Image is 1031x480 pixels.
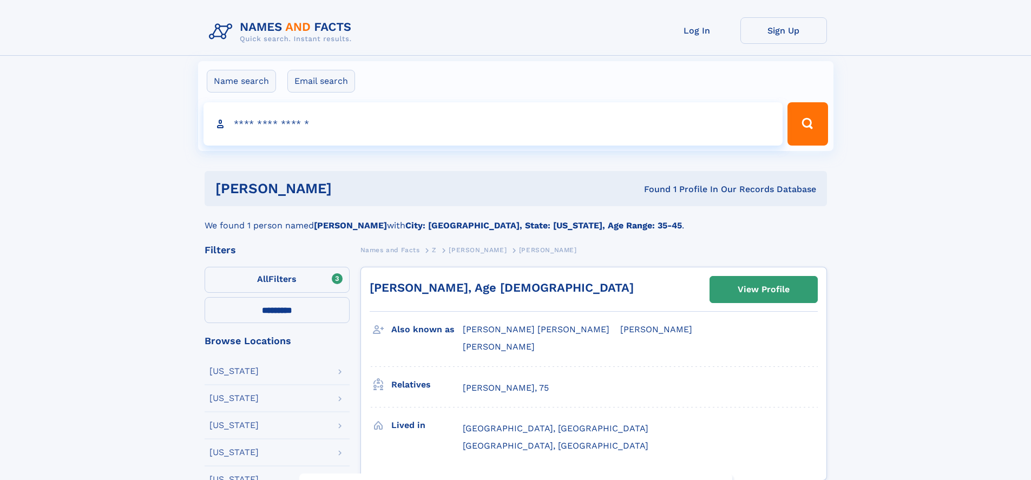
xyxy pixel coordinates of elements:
[205,245,350,255] div: Filters
[205,17,360,47] img: Logo Names and Facts
[463,324,609,334] span: [PERSON_NAME] [PERSON_NAME]
[209,448,259,457] div: [US_STATE]
[787,102,828,146] button: Search Button
[405,220,682,231] b: City: [GEOGRAPHIC_DATA], State: [US_STATE], Age Range: 35-45
[449,243,507,257] a: [PERSON_NAME]
[740,17,827,44] a: Sign Up
[391,416,463,435] h3: Lived in
[287,70,355,93] label: Email search
[257,274,268,284] span: All
[314,220,387,231] b: [PERSON_NAME]
[205,336,350,346] div: Browse Locations
[710,277,817,303] a: View Profile
[463,382,549,394] a: [PERSON_NAME], 75
[207,70,276,93] label: Name search
[391,320,463,339] h3: Also known as
[620,324,692,334] span: [PERSON_NAME]
[205,206,827,232] div: We found 1 person named with .
[463,440,648,451] span: [GEOGRAPHIC_DATA], [GEOGRAPHIC_DATA]
[209,421,259,430] div: [US_STATE]
[432,243,437,257] a: Z
[205,267,350,293] label: Filters
[360,243,420,257] a: Names and Facts
[654,17,740,44] a: Log In
[209,367,259,376] div: [US_STATE]
[488,183,816,195] div: Found 1 Profile In Our Records Database
[203,102,783,146] input: search input
[519,246,577,254] span: [PERSON_NAME]
[370,281,634,294] a: [PERSON_NAME], Age [DEMOGRAPHIC_DATA]
[391,376,463,394] h3: Relatives
[738,277,790,302] div: View Profile
[463,423,648,433] span: [GEOGRAPHIC_DATA], [GEOGRAPHIC_DATA]
[449,246,507,254] span: [PERSON_NAME]
[463,341,535,352] span: [PERSON_NAME]
[209,394,259,403] div: [US_STATE]
[432,246,437,254] span: Z
[215,182,488,195] h1: [PERSON_NAME]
